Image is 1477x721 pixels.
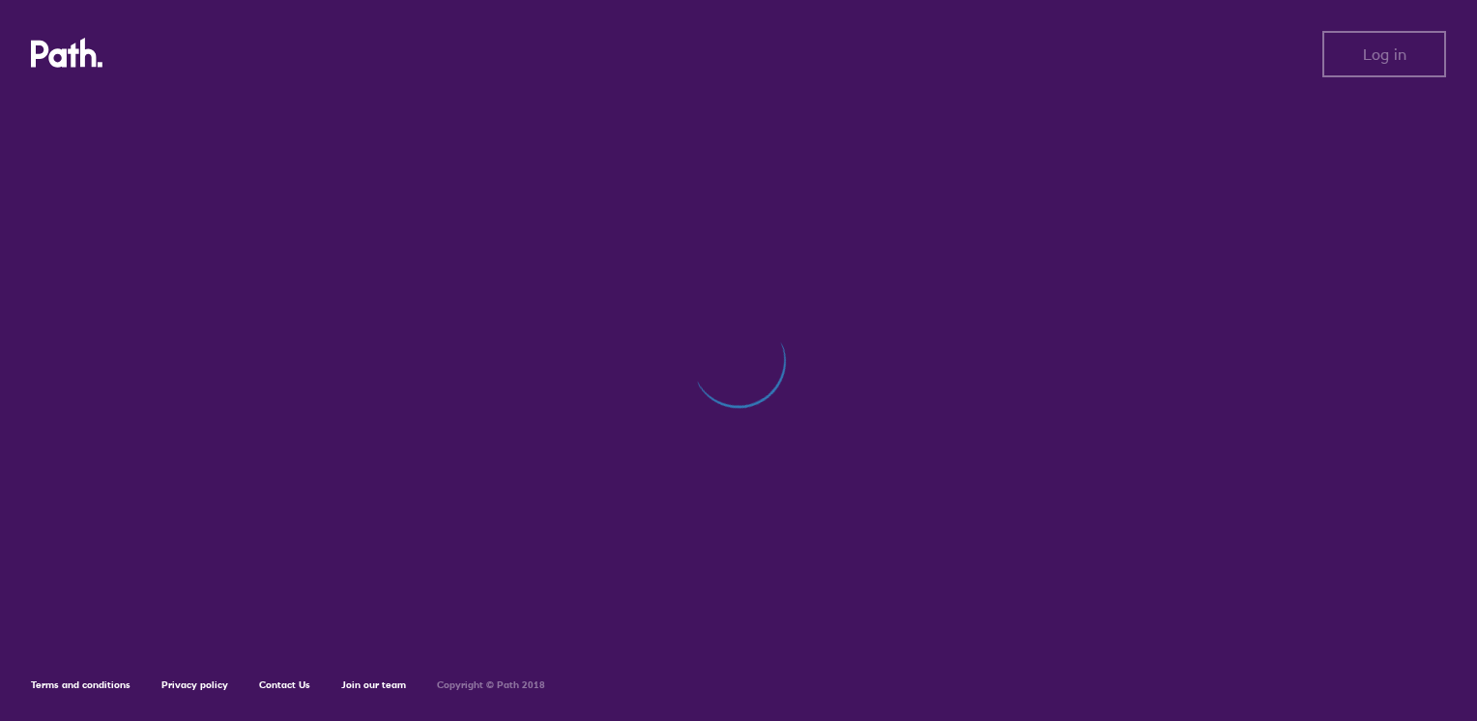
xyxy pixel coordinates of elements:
span: Log in [1363,45,1406,63]
a: Join our team [341,678,406,691]
a: Terms and conditions [31,678,130,691]
h6: Copyright © Path 2018 [437,679,545,691]
a: Contact Us [259,678,310,691]
a: Privacy policy [161,678,228,691]
button: Log in [1322,31,1446,77]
